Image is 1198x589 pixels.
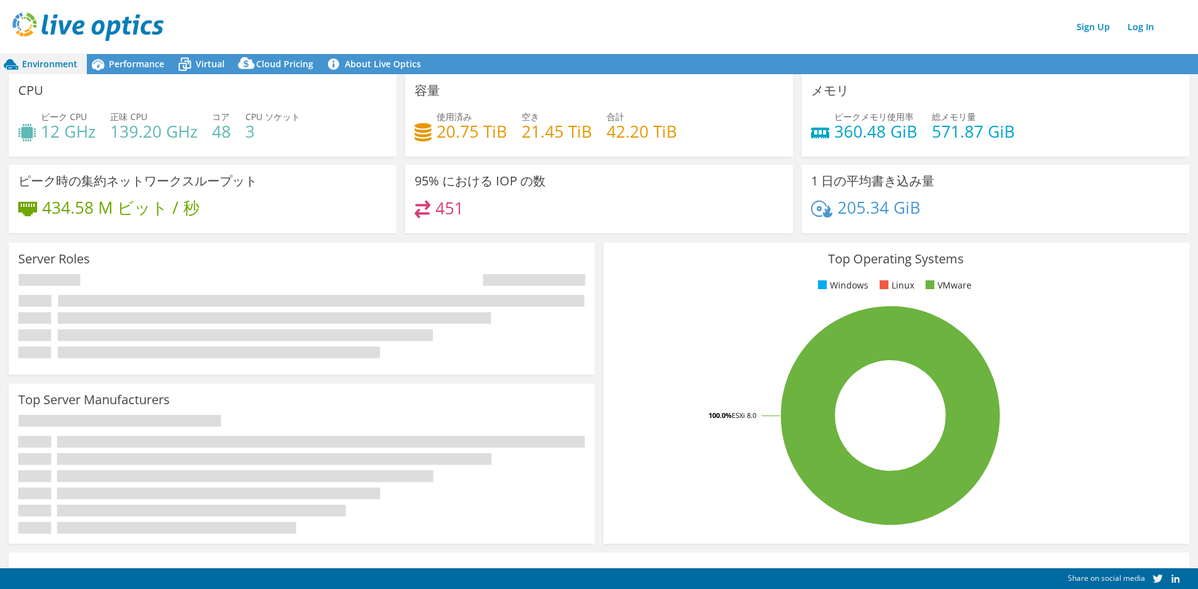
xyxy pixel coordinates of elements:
li: Windows [815,278,868,292]
a: Log In [1121,18,1160,36]
h3: Server Roles [18,252,90,266]
span: ピークメモリ使用率 [834,111,914,123]
h4: 20.75 TiB [437,124,507,138]
h3: 容量 [415,84,440,97]
span: Cloud Pricing [256,58,313,70]
h4: 48 [212,124,231,138]
span: 合計 [607,111,624,123]
li: Linux [876,278,914,292]
h4: 451 [435,201,464,215]
span: Performance [109,58,164,70]
h4: 42.20 TiB [607,124,677,138]
h4: 3 [245,124,300,138]
h3: CPU [18,84,43,97]
h3: 95% における IOP の数 [415,174,546,188]
h3: Top Server Manufacturers [18,393,170,407]
h4: 21.45 TiB [522,124,592,138]
span: ピーク CPU [41,111,87,123]
h4: 12 GHz [41,124,96,138]
h3: Top Operating Systems [613,252,1180,266]
span: コア [212,111,230,123]
span: Virtual [196,58,225,70]
span: 正味 CPU [110,111,147,123]
h4: 205.34 GiB [837,201,921,214]
a: About Live Optics [323,54,430,74]
li: VMware [922,278,971,292]
h4: 139.20 GHz [110,124,198,138]
span: Environment [22,58,77,70]
img: live_optics_svg.svg [13,13,164,41]
h3: メモリ [811,84,849,97]
span: 空き [522,111,539,123]
h3: 1 日の平均書き込み量 [811,174,934,188]
tspan: ESXi 8.0 [732,410,756,420]
a: Sign Up [1070,18,1116,36]
span: 使用済み [437,111,472,123]
tspan: 100.0% [708,410,732,420]
h3: ピーク時の集約ネットワークスループット [18,174,257,188]
h4: 360.48 GiB [834,124,917,138]
span: CPU ソケット [245,111,300,123]
h4: 434.58 M ビット / 秒 [42,201,199,214]
h4: 571.87 GiB [932,124,1015,138]
span: Share on social media [1068,573,1145,583]
span: 総メモリ量 [932,111,976,123]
